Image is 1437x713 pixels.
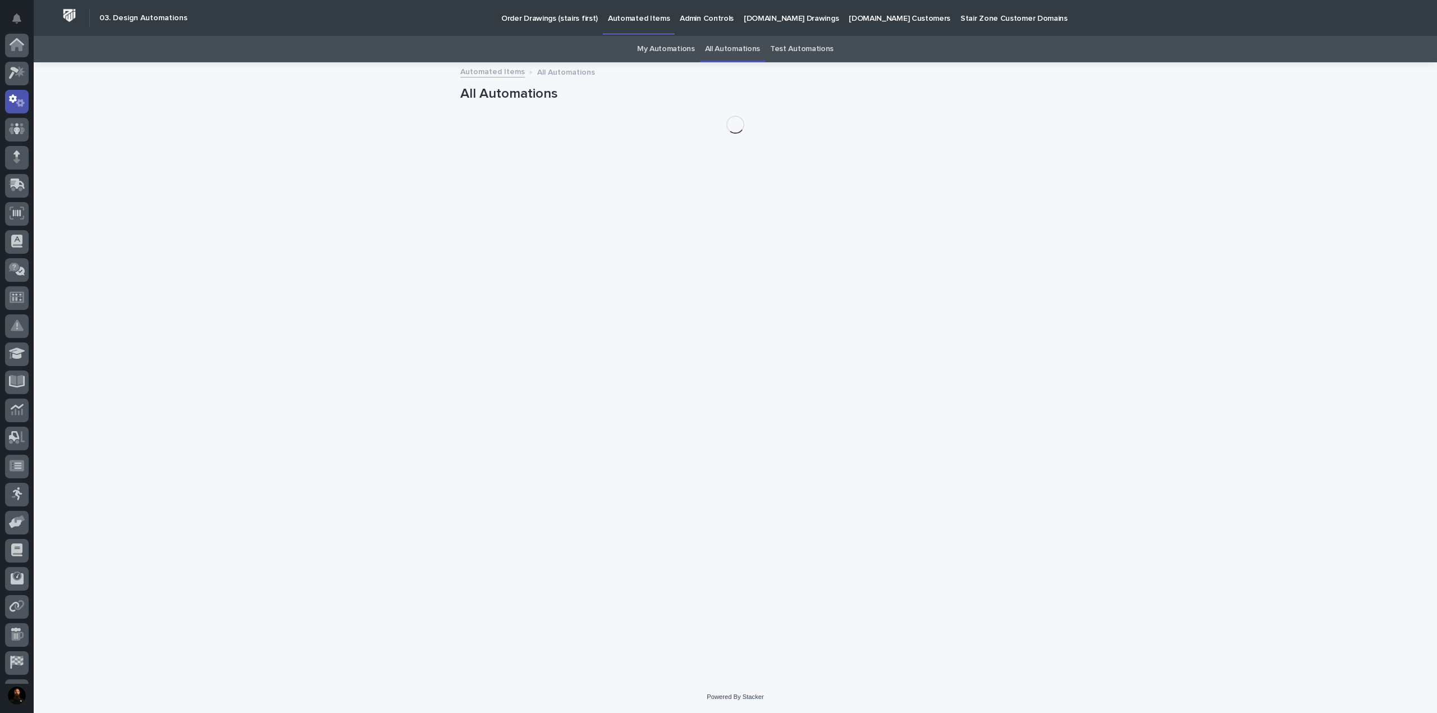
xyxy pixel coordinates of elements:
[637,36,695,62] a: My Automations
[99,13,187,23] h2: 03. Design Automations
[705,36,760,62] a: All Automations
[14,13,29,31] div: Notifications
[537,65,595,77] p: All Automations
[460,65,525,77] a: Automated Items
[707,693,763,700] a: Powered By Stacker
[5,684,29,707] button: users-avatar
[460,86,1010,102] h1: All Automations
[59,5,80,26] img: Workspace Logo
[770,36,834,62] a: Test Automations
[5,7,29,30] button: Notifications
